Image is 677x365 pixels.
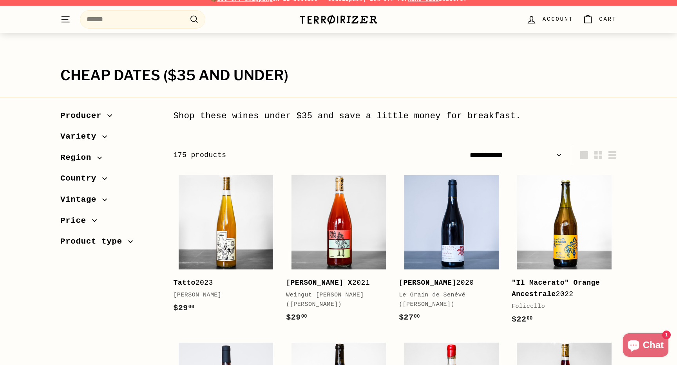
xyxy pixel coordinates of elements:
[543,15,573,23] span: Account
[399,291,496,309] div: Le Grain de Senévé ([PERSON_NAME])
[286,279,352,287] b: [PERSON_NAME] X
[512,315,533,324] span: $22
[60,128,161,149] button: Variety
[599,15,617,23] span: Cart
[60,193,102,206] span: Vintage
[60,172,102,185] span: Country
[60,235,128,248] span: Product type
[60,212,161,233] button: Price
[512,277,609,300] div: 2022
[286,277,383,289] div: 2021
[512,279,600,298] b: "Il Macerato" Orange Ancestrale
[399,313,420,322] span: $27
[286,291,383,309] div: Weingut [PERSON_NAME] ([PERSON_NAME])
[60,109,107,123] span: Producer
[286,313,307,322] span: $29
[173,277,270,289] div: 2023
[286,170,391,331] a: [PERSON_NAME] X2021Weingut [PERSON_NAME] ([PERSON_NAME])
[173,109,617,123] div: Shop these wines under $35 and save a little money for breakfast.
[399,170,504,331] a: [PERSON_NAME]2020Le Grain de Senévé ([PERSON_NAME])
[173,170,278,322] a: Tatto2023[PERSON_NAME]
[60,170,161,191] button: Country
[399,277,496,289] div: 2020
[60,191,161,212] button: Vintage
[399,279,456,287] b: [PERSON_NAME]
[60,149,161,170] button: Region
[512,302,609,311] div: Folicello
[60,130,102,143] span: Variety
[173,150,395,161] div: 175 products
[60,214,92,228] span: Price
[173,279,195,287] b: Tatto
[60,107,161,128] button: Producer
[173,291,270,300] div: [PERSON_NAME]
[60,233,161,254] button: Product type
[60,151,97,164] span: Region
[301,314,307,319] sup: 00
[188,304,194,310] sup: 00
[60,68,617,83] h1: Cheap Dates ($35 and under)
[527,316,532,321] sup: 00
[414,314,420,319] sup: 00
[521,8,578,31] a: Account
[173,304,194,313] span: $29
[578,8,621,31] a: Cart
[621,333,671,359] inbox-online-store-chat: Shopify online store chat
[512,170,617,333] a: "Il Macerato" Orange Ancestrale2022Folicello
